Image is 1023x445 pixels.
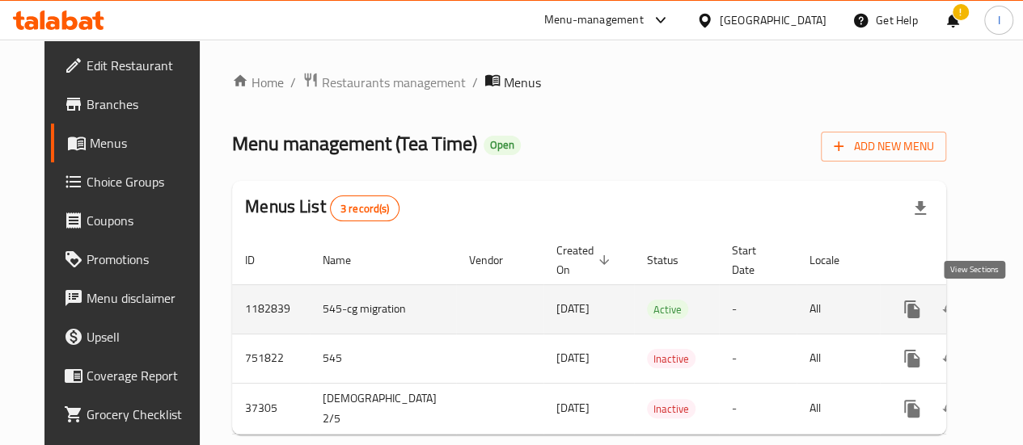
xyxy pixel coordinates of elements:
[893,339,932,378] button: more
[810,250,860,270] span: Locale
[932,339,970,378] button: Change Status
[647,300,688,319] span: Active
[51,279,215,317] a: Menu disclaimer
[51,162,215,201] a: Choice Groups
[87,211,202,230] span: Coupons
[330,195,400,221] div: Total records count
[87,405,202,424] span: Grocery Checklist
[732,241,777,279] span: Start Date
[310,284,456,334] td: 545-cg migration
[647,400,695,418] span: Inactive
[323,250,372,270] span: Name
[232,334,310,383] td: 751822
[797,383,880,434] td: All
[821,132,946,162] button: Add New Menu
[556,298,590,319] span: [DATE]
[232,72,946,93] nav: breadcrumb
[51,46,215,85] a: Edit Restaurant
[87,327,202,346] span: Upsell
[647,350,695,368] span: Inactive
[647,300,688,319] div: Active
[647,349,695,368] div: Inactive
[232,73,284,92] a: Home
[797,284,880,334] td: All
[310,334,456,383] td: 545
[51,124,215,162] a: Menus
[322,73,466,92] span: Restaurants management
[901,189,940,228] div: Export file
[647,399,695,418] div: Inactive
[290,73,296,92] li: /
[310,383,456,434] td: [DEMOGRAPHIC_DATA] 2/5
[245,250,276,270] span: ID
[232,383,310,434] td: 37305
[556,347,590,368] span: [DATE]
[87,288,202,308] span: Menu disclaimer
[51,240,215,279] a: Promotions
[90,133,202,153] span: Menus
[932,389,970,428] button: Change Status
[245,195,399,221] h2: Menus List
[87,94,202,114] span: Branches
[87,172,202,191] span: Choice Groups
[484,136,521,155] div: Open
[997,11,1000,29] span: I
[51,395,215,434] a: Grocery Checklist
[719,284,797,334] td: -
[87,366,202,385] span: Coverage Report
[893,389,932,428] button: more
[51,85,215,124] a: Branches
[719,383,797,434] td: -
[87,56,202,75] span: Edit Restaurant
[504,73,541,92] span: Menus
[232,125,477,162] span: Menu management ( Tea Time )
[720,11,826,29] div: [GEOGRAPHIC_DATA]
[932,290,970,329] button: Change Status
[469,250,524,270] span: Vendor
[51,356,215,395] a: Coverage Report
[893,290,932,329] button: more
[302,72,466,93] a: Restaurants management
[647,250,700,270] span: Status
[484,138,521,152] span: Open
[556,241,615,279] span: Created On
[51,201,215,240] a: Coupons
[331,201,399,216] span: 3 record(s)
[556,397,590,418] span: [DATE]
[232,284,310,334] td: 1182839
[544,10,644,30] div: Menu-management
[87,250,202,269] span: Promotions
[834,136,933,157] span: Add New Menu
[472,73,478,92] li: /
[797,334,880,383] td: All
[719,334,797,383] td: -
[51,317,215,356] a: Upsell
